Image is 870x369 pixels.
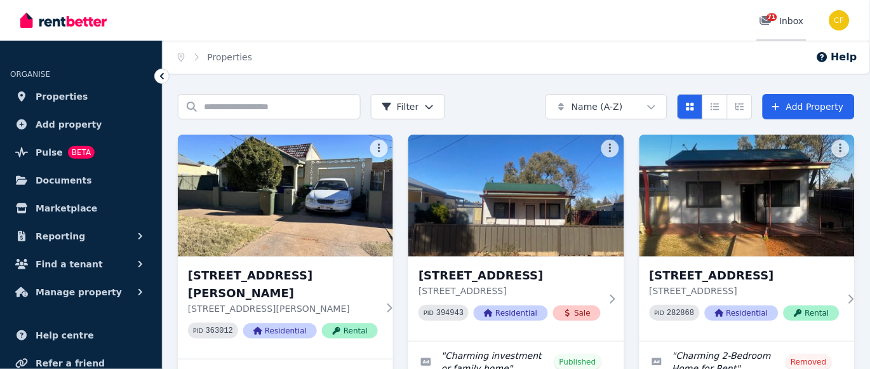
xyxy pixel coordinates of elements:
[474,305,547,321] span: Residential
[36,117,102,132] span: Add property
[10,323,152,348] a: Help centre
[188,267,378,302] h3: [STREET_ADDRESS][PERSON_NAME]
[10,84,152,109] a: Properties
[727,94,753,119] button: Expanded list view
[36,145,63,160] span: Pulse
[705,305,779,321] span: Residential
[36,328,94,343] span: Help centre
[639,135,855,257] img: 161 Cornish Street, Broken Hill
[188,302,378,315] p: [STREET_ADDRESS][PERSON_NAME]
[572,100,623,113] span: Name (A-Z)
[382,100,419,113] span: Filter
[206,326,233,335] code: 363012
[655,309,665,316] small: PID
[650,285,840,297] p: [STREET_ADDRESS]
[10,279,152,305] button: Manage property
[10,70,50,79] span: ORGANISE
[243,323,317,339] span: Residential
[678,94,703,119] button: Card view
[68,146,95,159] span: BETA
[832,140,850,158] button: More options
[667,309,695,318] code: 282868
[10,140,152,165] a: PulseBETA
[650,267,840,285] h3: [STREET_ADDRESS]
[36,201,97,216] span: Marketplace
[322,323,378,339] span: Rental
[408,135,624,341] a: 161 Cornish St, Broken Hill[STREET_ADDRESS][STREET_ADDRESS]PID 394943ResidentialSale
[678,94,753,119] div: View options
[418,267,601,285] h3: [STREET_ADDRESS]
[36,89,88,104] span: Properties
[639,135,855,341] a: 161 Cornish Street, Broken Hill[STREET_ADDRESS][STREET_ADDRESS]PID 282868ResidentialRental
[816,50,857,65] button: Help
[829,10,850,30] img: Christos Fassoulidis
[424,309,434,316] small: PID
[767,13,777,21] span: 71
[208,52,253,62] a: Properties
[436,309,464,318] code: 394943
[408,135,624,257] img: 161 Cornish St, Broken Hill
[760,15,804,27] div: Inbox
[163,41,267,74] nav: Breadcrumb
[20,11,107,30] img: RentBetter
[178,135,393,359] a: 106 Beryl St, Broken Hill[STREET_ADDRESS][PERSON_NAME][STREET_ADDRESS][PERSON_NAME]PID 363012Resi...
[36,229,85,244] span: Reporting
[370,140,388,158] button: More options
[784,305,840,321] span: Rental
[36,173,92,188] span: Documents
[553,305,601,321] span: Sale
[193,327,203,334] small: PID
[545,94,667,119] button: Name (A-Z)
[601,140,619,158] button: More options
[763,94,855,119] a: Add Property
[10,196,152,221] a: Marketplace
[10,168,152,193] a: Documents
[702,94,728,119] button: Compact list view
[10,252,152,277] button: Find a tenant
[36,285,122,300] span: Manage property
[178,135,393,257] img: 106 Beryl St, Broken Hill
[10,112,152,137] a: Add property
[371,94,445,119] button: Filter
[10,224,152,249] button: Reporting
[418,285,601,297] p: [STREET_ADDRESS]
[36,257,103,272] span: Find a tenant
